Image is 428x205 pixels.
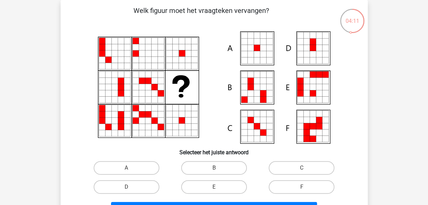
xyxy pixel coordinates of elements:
p: Welk figuur moet het vraagteken vervangen? [72,5,331,26]
label: E [181,180,247,194]
label: F [269,180,334,194]
div: 04:11 [339,8,365,25]
label: C [269,161,334,175]
label: B [181,161,247,175]
h6: Selecteer het juiste antwoord [72,144,357,156]
label: A [94,161,159,175]
label: D [94,180,159,194]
